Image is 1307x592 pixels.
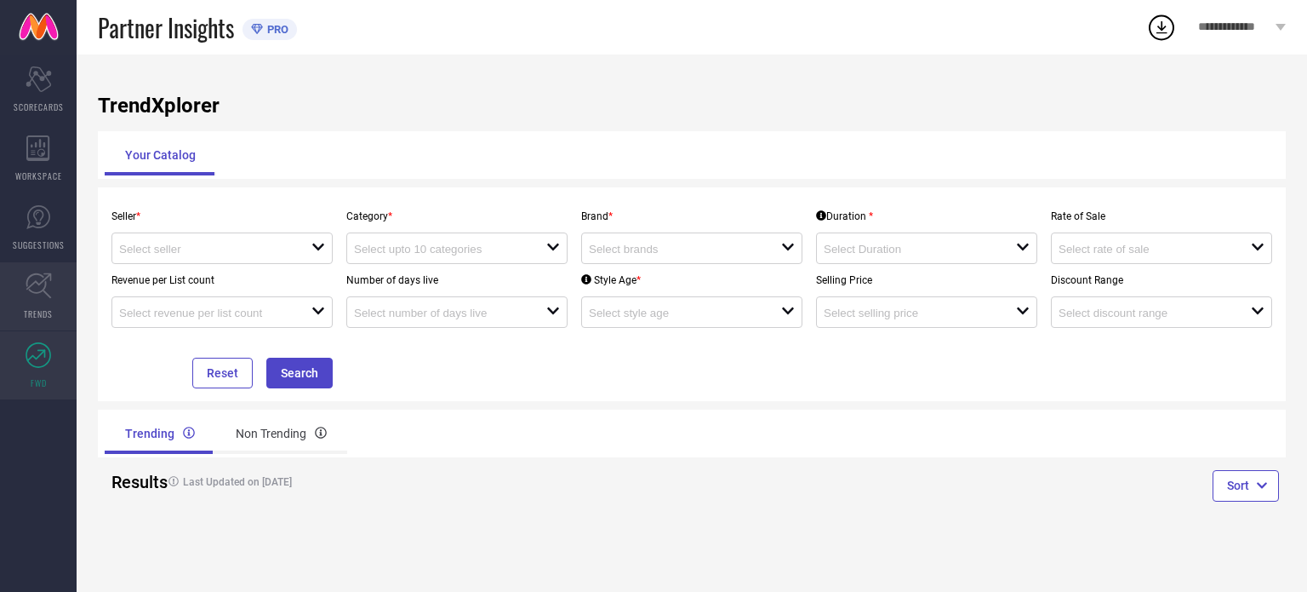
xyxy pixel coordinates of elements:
[160,476,630,488] h4: Last Updated on [DATE]
[14,101,64,113] span: SCORECARDS
[111,274,333,286] p: Revenue per List count
[266,358,333,388] button: Search
[13,239,65,251] span: SUGGESTIONS
[111,472,146,492] h2: Results
[111,210,333,222] p: Seller
[1051,274,1272,286] p: Discount Range
[824,243,996,256] input: Select Duration
[105,413,215,454] div: Trending
[105,135,216,175] div: Your Catalog
[354,307,527,319] input: Select number of days live
[824,307,996,319] input: Select selling price
[98,94,1286,118] h1: TrendXplorer
[581,274,641,286] div: Style Age
[346,274,568,286] p: Number of days live
[1213,470,1279,501] button: Sort
[24,307,53,320] span: TRENDS
[816,274,1037,286] p: Selling Price
[215,413,347,454] div: Non Trending
[1059,307,1231,319] input: Select discount range
[15,170,62,182] span: WORKSPACE
[263,23,288,36] span: PRO
[98,10,234,45] span: Partner Insights
[354,243,527,256] input: Select upto 10 categories
[1146,12,1177,43] div: Open download list
[1051,210,1272,222] p: Rate of Sale
[119,307,292,319] input: Select revenue per list count
[589,243,762,256] input: Select brands
[192,358,253,388] button: Reset
[1059,243,1231,256] input: Select rate of sale
[589,307,762,319] input: Select style age
[119,243,292,256] input: Select seller
[31,376,47,389] span: FWD
[346,210,568,222] p: Category
[816,210,873,222] div: Duration
[581,210,802,222] p: Brand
